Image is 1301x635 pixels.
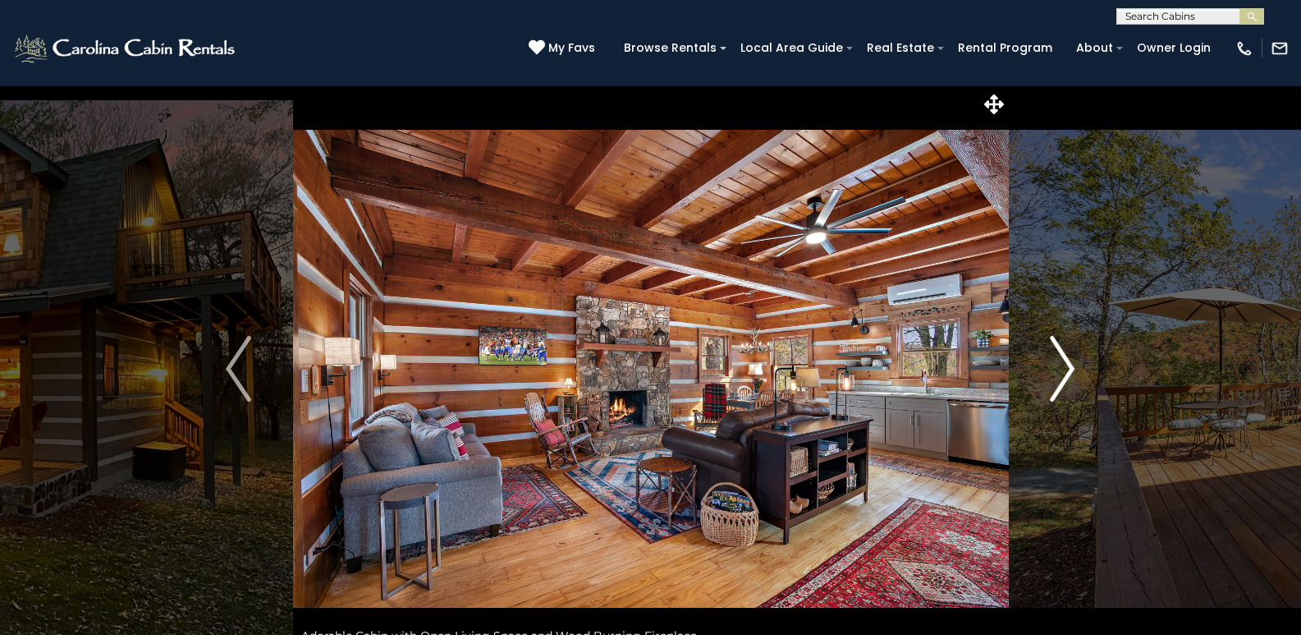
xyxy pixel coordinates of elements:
[1050,336,1074,402] img: arrow
[548,39,595,57] span: My Favs
[1271,39,1289,58] img: mail-regular-white.png
[616,35,725,61] a: Browse Rentals
[859,35,942,61] a: Real Estate
[950,35,1060,61] a: Rental Program
[226,336,250,402] img: arrow
[732,35,851,61] a: Local Area Guide
[529,39,599,58] a: My Favs
[1068,35,1121,61] a: About
[12,32,240,65] img: White-1-2.png
[1129,35,1219,61] a: Owner Login
[1235,39,1253,58] img: phone-regular-white.png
